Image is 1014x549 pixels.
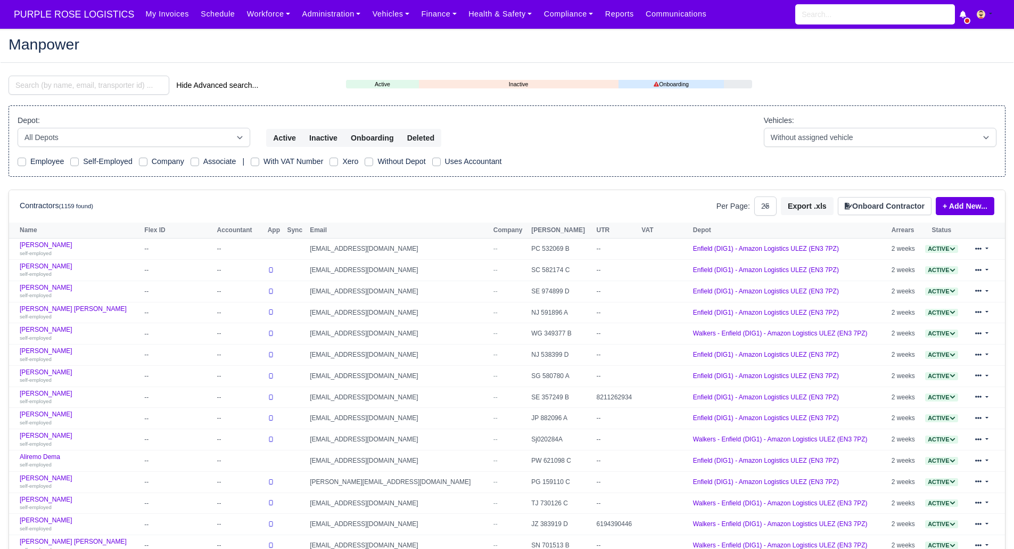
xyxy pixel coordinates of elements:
td: -- [594,493,639,514]
a: [PERSON_NAME] self-employed [20,411,139,426]
td: -- [215,387,265,408]
small: self-employed [20,271,52,277]
a: [PERSON_NAME] self-employed [20,432,139,447]
a: Active [925,414,958,422]
td: 2 weeks [889,239,921,260]
a: My Invoices [139,4,195,24]
td: -- [594,429,639,450]
span: Active [925,520,958,528]
td: 2 weeks [889,408,921,429]
td: -- [215,514,265,535]
small: self-employed [20,462,52,468]
label: Depot: [18,114,40,127]
td: -- [142,493,214,514]
td: WG 349377 B [529,323,593,345]
button: Active [266,129,303,147]
a: Active [925,478,958,486]
a: [PERSON_NAME] [PERSON_NAME] self-employed [20,305,139,321]
a: Walkers - Enfield (DIG1) - Amazon Logistics ULEZ (EN3 7PZ) [693,542,868,549]
a: [PERSON_NAME] self-employed [20,241,139,257]
th: [PERSON_NAME] [529,223,593,239]
a: Vehicles [367,4,416,24]
td: -- [594,260,639,281]
span: Active [925,309,958,317]
th: Depot [690,223,889,239]
td: 2 weeks [889,450,921,472]
a: [PERSON_NAME] self-employed [20,284,139,299]
td: -- [215,323,265,345]
small: self-employed [20,398,52,404]
td: -- [142,514,214,535]
td: [EMAIL_ADDRESS][DOMAIN_NAME] [307,429,491,450]
small: self-employed [20,377,52,383]
td: SE 357249 B [529,387,593,408]
td: -- [142,365,214,387]
th: Name [9,223,142,239]
small: self-employed [20,314,52,319]
a: [PERSON_NAME] self-employed [20,326,139,341]
span: -- [493,266,498,274]
td: -- [594,365,639,387]
td: -- [215,239,265,260]
td: -- [142,429,214,450]
td: [EMAIL_ADDRESS][DOMAIN_NAME] [307,450,491,472]
td: -- [215,260,265,281]
td: -- [142,471,214,493]
td: [EMAIL_ADDRESS][DOMAIN_NAME] [307,281,491,302]
td: 2 weeks [889,281,921,302]
th: Sync [284,223,307,239]
span: -- [493,499,498,507]
a: Active [925,309,958,316]
a: PURPLE ROSE LOGISTICS [9,4,139,25]
small: self-employed [20,420,52,425]
td: -- [215,345,265,366]
label: Xero [342,155,358,168]
a: Active [925,245,958,252]
td: [EMAIL_ADDRESS][DOMAIN_NAME] [307,302,491,323]
a: [PERSON_NAME] self-employed [20,347,139,363]
td: NJ 538399 D [529,345,593,366]
span: Active [925,436,958,444]
button: Onboarding [344,129,401,147]
td: PW 621098 C [529,450,593,472]
h6: Contractors [20,201,93,210]
td: -- [215,471,265,493]
td: -- [594,471,639,493]
small: self-employed [20,504,52,510]
input: Search... [795,4,955,24]
span: Active [925,288,958,296]
a: [PERSON_NAME] self-employed [20,263,139,278]
a: Active [925,266,958,274]
a: Active [925,394,958,401]
div: Manpower [1,28,1013,63]
th: Email [307,223,491,239]
td: -- [142,450,214,472]
td: -- [594,323,639,345]
td: 2 weeks [889,345,921,366]
td: -- [142,387,214,408]
span: -- [493,520,498,528]
a: [PERSON_NAME] self-employed [20,496,139,511]
td: 2 weeks [889,323,921,345]
a: Enfield (DIG1) - Amazon Logistics ULEZ (EN3 7PZ) [693,351,839,358]
a: Reports [599,4,640,24]
iframe: Chat Widget [961,498,1014,549]
td: -- [594,302,639,323]
td: [EMAIL_ADDRESS][DOMAIN_NAME] [307,387,491,408]
th: Accountant [215,223,265,239]
td: 2 weeks [889,429,921,450]
span: -- [493,330,498,337]
a: Enfield (DIG1) - Amazon Logistics ULEZ (EN3 7PZ) [693,309,839,316]
a: Active [925,499,958,507]
span: -- [493,309,498,316]
a: [PERSON_NAME] self-employed [20,390,139,405]
a: Enfield (DIG1) - Amazon Logistics ULEZ (EN3 7PZ) [693,457,839,464]
span: -- [493,478,498,486]
button: Export .xls [781,197,834,215]
td: 8211262934 [594,387,639,408]
small: (1159 found) [59,203,94,209]
a: Walkers - Enfield (DIG1) - Amazon Logistics ULEZ (EN3 7PZ) [693,499,868,507]
a: Enfield (DIG1) - Amazon Logistics ULEZ (EN3 7PZ) [693,245,839,252]
td: JP 882096 A [529,408,593,429]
